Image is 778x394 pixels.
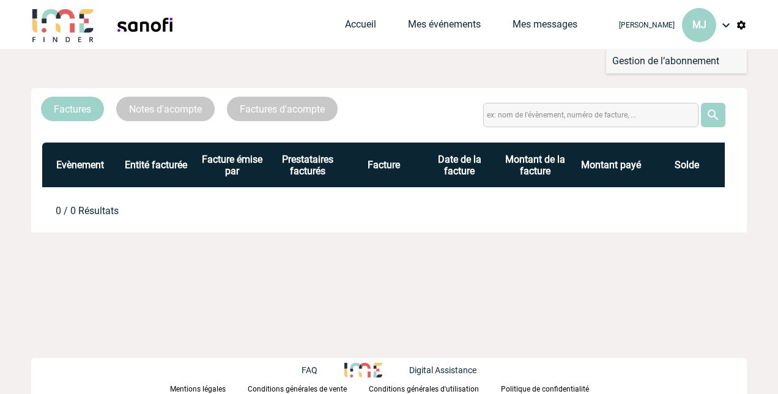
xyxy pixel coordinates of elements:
[344,363,382,377] img: http://www.idealmeetingsevents.fr/
[248,382,369,394] a: Conditions générales de vente
[619,21,675,29] span: [PERSON_NAME]
[302,363,344,375] a: FAQ
[170,382,248,394] a: Mentions légales
[513,18,577,35] a: Mes messages
[369,382,501,394] a: Conditions générales d'utilisation
[408,18,481,35] a: Mes événements
[41,97,104,121] a: Factures
[345,18,376,35] a: Accueil
[56,205,119,217] div: 0 / 0 Résultats
[270,143,346,187] th: Prestataires facturés
[501,385,589,393] p: Politique de confidentialité
[701,103,725,127] img: search-24-px-blanc.png
[302,365,317,375] p: FAQ
[194,143,270,187] th: Facture émise par
[692,19,706,31] span: MJ
[649,143,725,187] th: Solde
[248,385,347,393] p: Conditions générales de vente
[170,385,226,393] p: Mentions légales
[346,143,421,187] th: Facture
[497,143,573,187] th: Montant de la facture
[606,49,747,73] a: Gestion de l’abonnement
[421,143,497,187] th: Date de la facture
[31,7,95,42] img: IME-Finder
[42,143,118,187] th: Evènement
[227,97,338,121] a: Factures d'acompte
[116,97,215,121] a: Notes d'acompte
[369,385,479,393] p: Conditions générales d'utilisation
[573,143,649,187] th: Montant payé
[409,365,476,375] p: Digital Assistance
[501,382,609,394] a: Politique de confidentialité
[118,143,194,187] th: Entité facturée
[483,103,698,127] input: ex: nom de l'évènement, numéro de facture, ...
